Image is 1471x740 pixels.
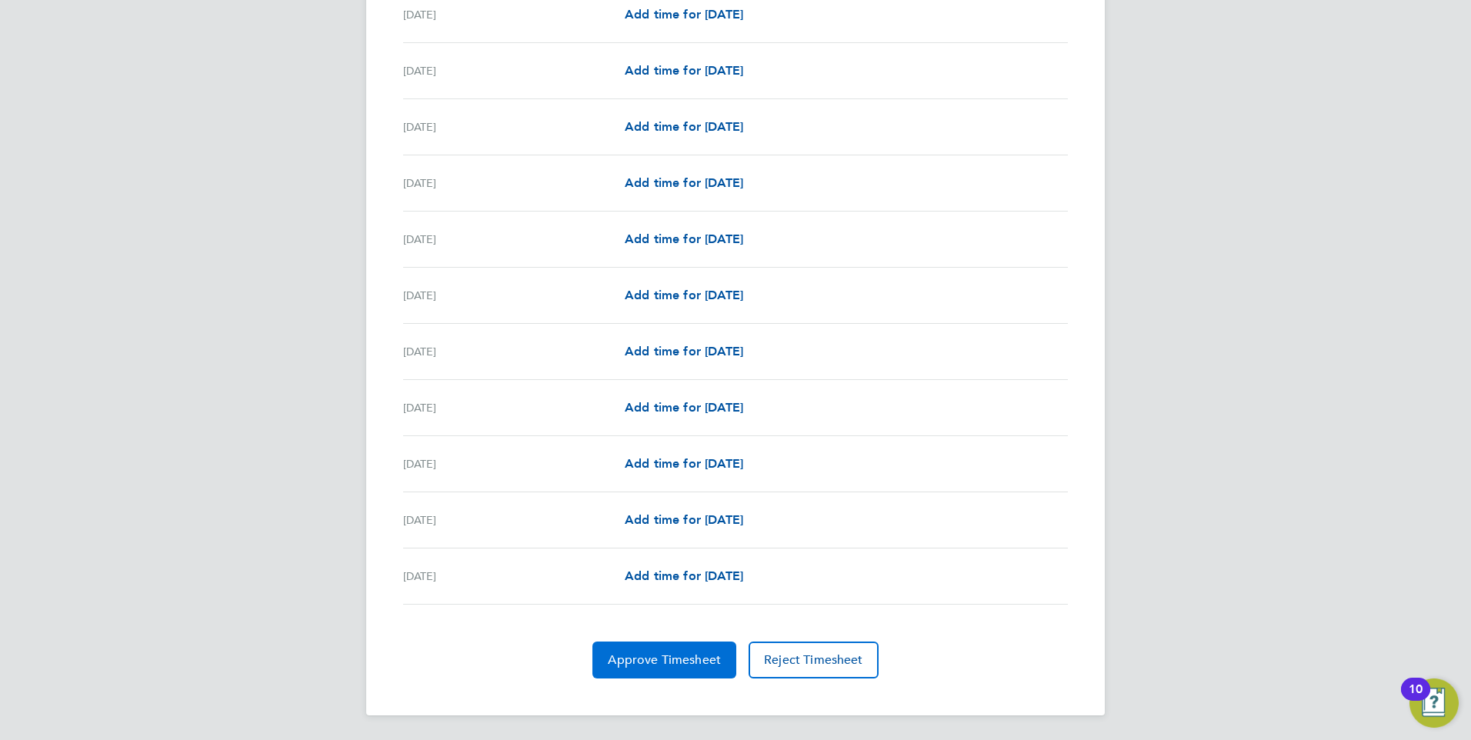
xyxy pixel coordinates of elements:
[625,398,743,417] a: Add time for [DATE]
[749,642,879,678] button: Reject Timesheet
[403,230,625,248] div: [DATE]
[625,342,743,361] a: Add time for [DATE]
[625,511,743,529] a: Add time for [DATE]
[625,288,743,302] span: Add time for [DATE]
[625,456,743,471] span: Add time for [DATE]
[403,62,625,80] div: [DATE]
[1409,689,1423,709] div: 10
[625,62,743,80] a: Add time for [DATE]
[625,230,743,248] a: Add time for [DATE]
[625,568,743,583] span: Add time for [DATE]
[403,398,625,417] div: [DATE]
[625,400,743,415] span: Add time for [DATE]
[403,567,625,585] div: [DATE]
[625,286,743,305] a: Add time for [DATE]
[625,5,743,24] a: Add time for [DATE]
[403,342,625,361] div: [DATE]
[403,118,625,136] div: [DATE]
[403,286,625,305] div: [DATE]
[403,455,625,473] div: [DATE]
[625,118,743,136] a: Add time for [DATE]
[625,175,743,190] span: Add time for [DATE]
[625,455,743,473] a: Add time for [DATE]
[625,512,743,527] span: Add time for [DATE]
[625,7,743,22] span: Add time for [DATE]
[625,119,743,134] span: Add time for [DATE]
[625,232,743,246] span: Add time for [DATE]
[608,652,721,668] span: Approve Timesheet
[403,174,625,192] div: [DATE]
[625,174,743,192] a: Add time for [DATE]
[592,642,736,678] button: Approve Timesheet
[625,63,743,78] span: Add time for [DATE]
[625,567,743,585] a: Add time for [DATE]
[625,344,743,358] span: Add time for [DATE]
[403,511,625,529] div: [DATE]
[764,652,863,668] span: Reject Timesheet
[403,5,625,24] div: [DATE]
[1409,678,1459,728] button: Open Resource Center, 10 new notifications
